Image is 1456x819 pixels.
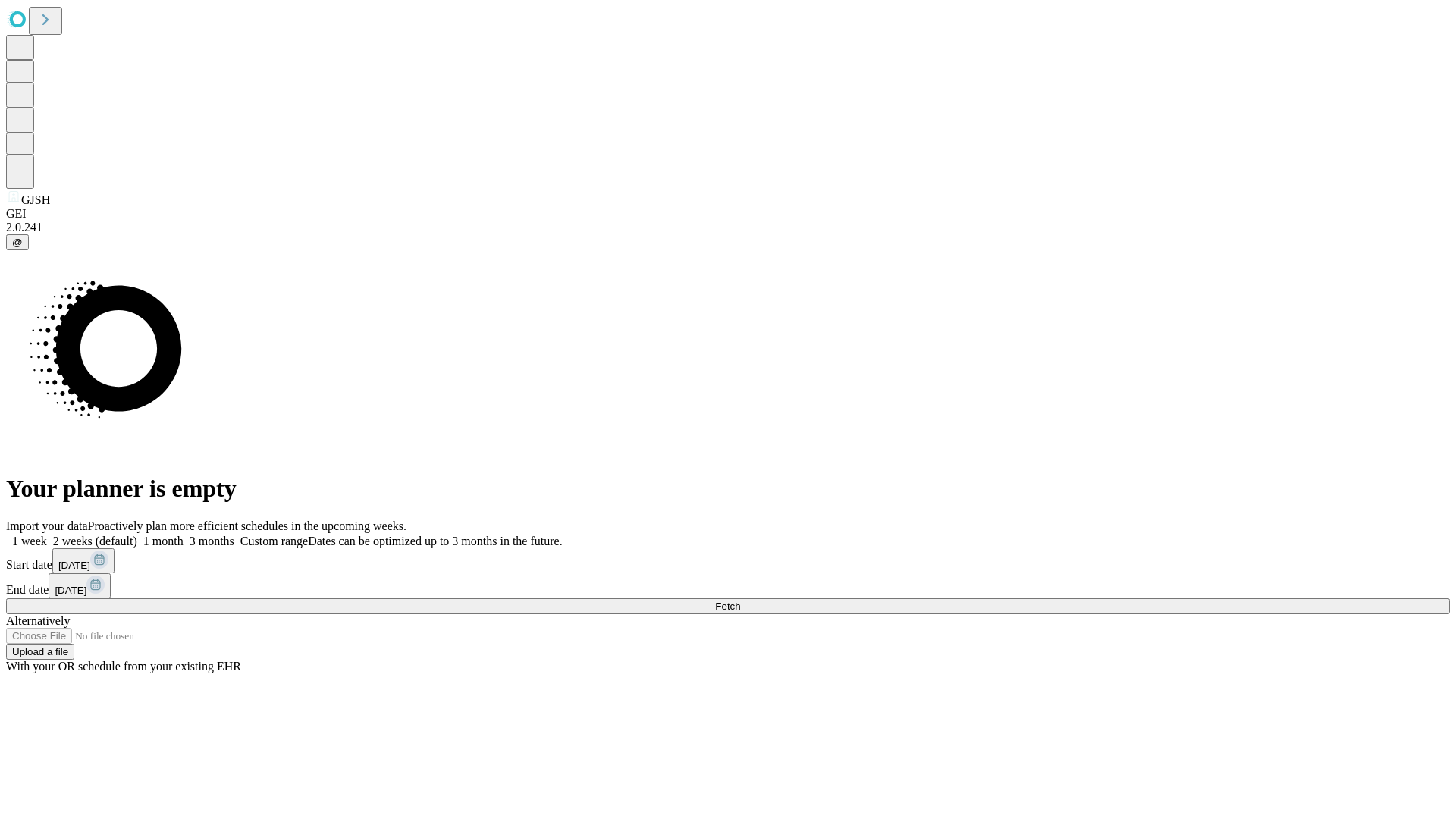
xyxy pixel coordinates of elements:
div: Start date [6,548,1450,573]
button: Fetch [6,598,1450,614]
span: 2 weeks (default) [53,535,137,548]
span: 1 month [143,535,184,548]
span: Alternatively [6,614,70,627]
div: 2.0.241 [6,221,1450,234]
span: Custom range [240,535,308,548]
button: @ [6,234,29,250]
span: @ [12,237,23,248]
span: [DATE] [58,560,90,571]
span: Dates can be optimized up to 3 months in the future. [308,535,562,548]
button: [DATE] [52,548,115,573]
span: 3 months [190,535,234,548]
span: 1 week [12,535,47,548]
button: [DATE] [49,573,111,598]
span: With your OR schedule from your existing EHR [6,660,241,673]
span: [DATE] [55,585,86,596]
button: Upload a file [6,644,74,660]
div: GEI [6,207,1450,221]
span: GJSH [21,193,50,206]
span: Import your data [6,519,88,532]
span: Proactively plan more efficient schedules in the upcoming weeks. [88,519,406,532]
span: Fetch [715,601,740,612]
div: End date [6,573,1450,598]
h1: Your planner is empty [6,475,1450,503]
